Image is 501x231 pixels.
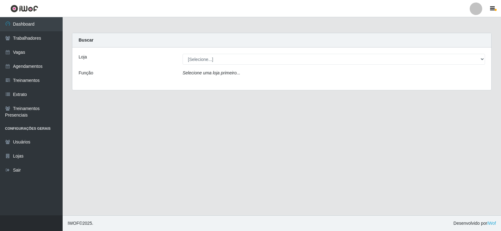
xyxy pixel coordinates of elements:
span: Desenvolvido por [453,220,496,227]
strong: Buscar [79,38,93,43]
span: IWOF [68,221,79,226]
span: © 2025 . [68,220,93,227]
label: Função [79,70,93,76]
img: CoreUI Logo [10,5,38,13]
i: Selecione uma loja primeiro... [183,70,240,75]
label: Loja [79,54,87,60]
a: iWof [487,221,496,226]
